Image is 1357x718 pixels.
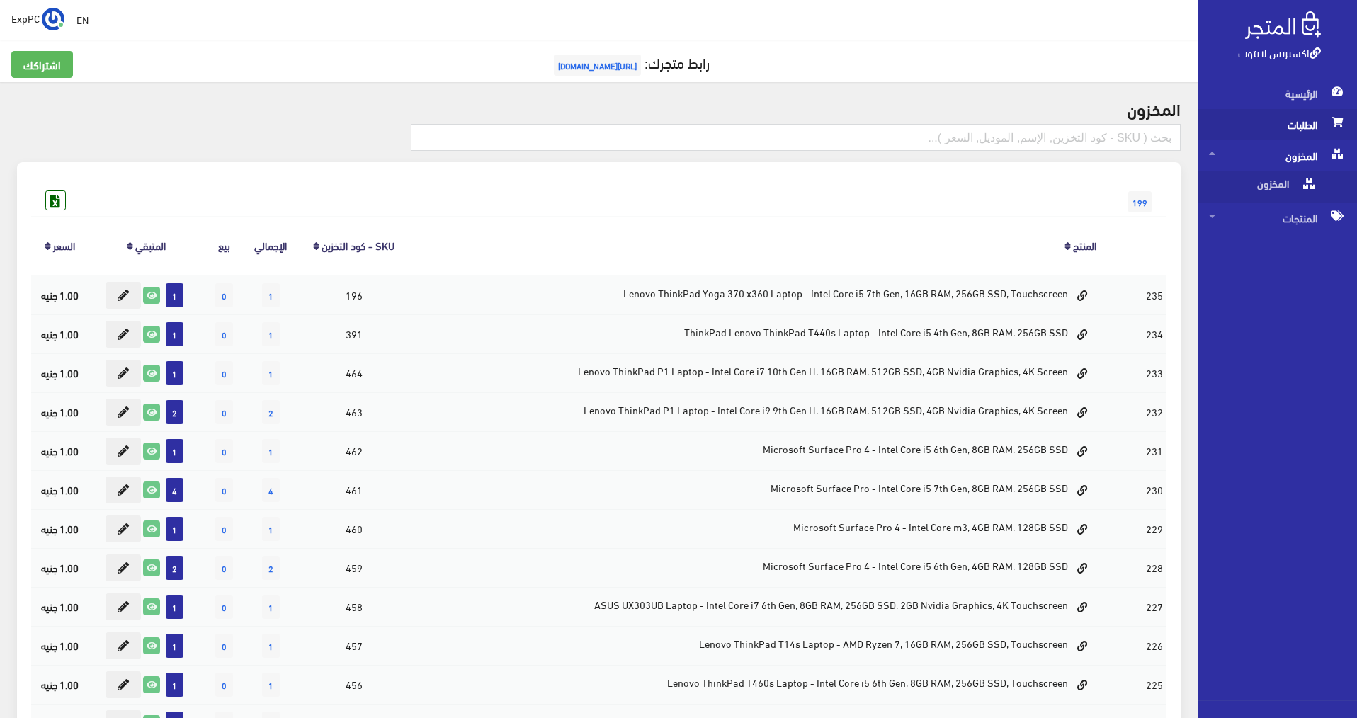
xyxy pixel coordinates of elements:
[297,470,411,509] td: 461
[411,587,1100,626] td: ASUS UX303UB Laptop - Intel Core i7 6th Gen, 8GB RAM, 256GB SSD, 2GB Nvidia Graphics, 4K Touchscreen
[1142,626,1166,665] td: 226
[166,439,183,463] span: 1
[42,8,64,30] img: ...
[215,400,233,424] span: 0
[297,353,411,392] td: 464
[71,7,94,33] a: EN
[1198,171,1357,203] a: المخزون
[204,216,245,275] th: بيع
[31,392,89,431] td: 1.00 جنيه
[31,275,89,315] td: 1.00 جنيه
[166,595,183,619] span: 1
[1198,78,1357,109] a: الرئيسية
[31,314,89,353] td: 1.00 جنيه
[1209,109,1346,140] span: الطلبات
[166,361,183,385] span: 1
[31,548,89,587] td: 1.00 جنيه
[1142,392,1166,431] td: 232
[297,431,411,470] td: 462
[166,478,183,502] span: 4
[1209,171,1317,203] span: المخزون
[166,673,183,697] span: 1
[262,595,280,619] span: 1
[215,517,233,541] span: 0
[1128,191,1152,212] span: 199
[11,7,64,30] a: ... ExpPC
[31,587,89,626] td: 1.00 جنيه
[31,431,89,470] td: 1.00 جنيه
[297,587,411,626] td: 458
[1142,470,1166,509] td: 230
[1142,587,1166,626] td: 227
[1142,509,1166,548] td: 229
[262,478,280,502] span: 4
[411,124,1181,151] input: بحث ( SKU - كود التخزين, الإسم, الموديل, السعر )...
[215,595,233,619] span: 0
[1142,665,1166,704] td: 225
[1142,275,1166,315] td: 235
[1073,235,1096,255] a: المنتج
[215,361,233,385] span: 0
[31,509,89,548] td: 1.00 جنيه
[245,216,297,275] th: اﻹجمالي
[262,283,280,307] span: 1
[411,275,1100,315] td: Lenovo ThinkPad Yoga 370 x360 Laptop - Intel Core i5 7th Gen, 16GB RAM, 256GB SSD, Touchscreen
[1198,140,1357,171] a: المخزون
[411,548,1100,587] td: Microsoft Surface Pro 4 - Intel Core i5 6th Gen, 4GB RAM, 128GB SSD
[31,353,89,392] td: 1.00 جنيه
[166,400,183,424] span: 2
[215,322,233,346] span: 0
[297,314,411,353] td: 391
[262,400,280,424] span: 2
[411,392,1100,431] td: Lenovo ThinkPad P1 Laptop - Intel Core i9 9th Gen H, 16GB RAM, 512GB SSD, 4GB Nvidia Graphics, 4K...
[166,322,183,346] span: 1
[297,392,411,431] td: 463
[297,548,411,587] td: 459
[17,621,71,675] iframe: Drift Widget Chat Controller
[1238,42,1321,62] a: اكسبريس لابتوب
[322,235,394,255] a: SKU - كود التخزين
[262,556,280,580] span: 2
[554,55,641,76] span: [URL][DOMAIN_NAME]
[1198,109,1357,140] a: الطلبات
[411,353,1100,392] td: Lenovo ThinkPad P1 Laptop - Intel Core i7 10th Gen H, 16GB RAM, 512GB SSD, 4GB Nvidia Graphics, 4...
[166,517,183,541] span: 1
[297,626,411,665] td: 457
[1142,314,1166,353] td: 234
[1209,203,1346,234] span: المنتجات
[1209,78,1346,109] span: الرئيسية
[17,99,1181,118] h2: المخزون
[215,439,233,463] span: 0
[135,235,166,255] a: المتبقي
[31,470,89,509] td: 1.00 جنيه
[262,322,280,346] span: 1
[1142,548,1166,587] td: 228
[411,314,1100,353] td: ThinkPad Lenovo ThinkPad T440s Laptop - Intel Core i5 4th Gen, 8GB RAM, 256GB SSD
[215,478,233,502] span: 0
[215,283,233,307] span: 0
[411,431,1100,470] td: Microsoft Surface Pro 4 - Intel Core i5 6th Gen, 8GB RAM, 256GB SSD
[411,509,1100,548] td: Microsoft Surface Pro 4 - Intel Core m3, 4GB RAM, 128GB SSD
[297,665,411,704] td: 456
[411,470,1100,509] td: Microsoft Surface Pro - Intel Core i5 7th Gen, 8GB RAM, 256GB SSD
[262,439,280,463] span: 1
[11,9,40,27] span: ExpPC
[297,509,411,548] td: 460
[550,49,710,75] a: رابط متجرك:[URL][DOMAIN_NAME]
[1142,431,1166,470] td: 231
[262,634,280,658] span: 1
[297,275,411,315] td: 196
[31,665,89,704] td: 1.00 جنيه
[411,626,1100,665] td: Lenovo ThinkPad T14s Laptop - AMD Ryzen 7, 16GB RAM, 256GB SSD, Touchscreen
[215,556,233,580] span: 0
[411,665,1100,704] td: Lenovo ThinkPad T460s Laptop - Intel Core i5 6th Gen, 8GB RAM, 256GB SSD, Touchscreen
[11,51,73,78] a: اشتراكك
[1209,140,1346,171] span: المخزون
[166,283,183,307] span: 1
[76,11,89,28] u: EN
[262,517,280,541] span: 1
[262,673,280,697] span: 1
[215,673,233,697] span: 0
[166,634,183,658] span: 1
[1245,11,1321,39] img: .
